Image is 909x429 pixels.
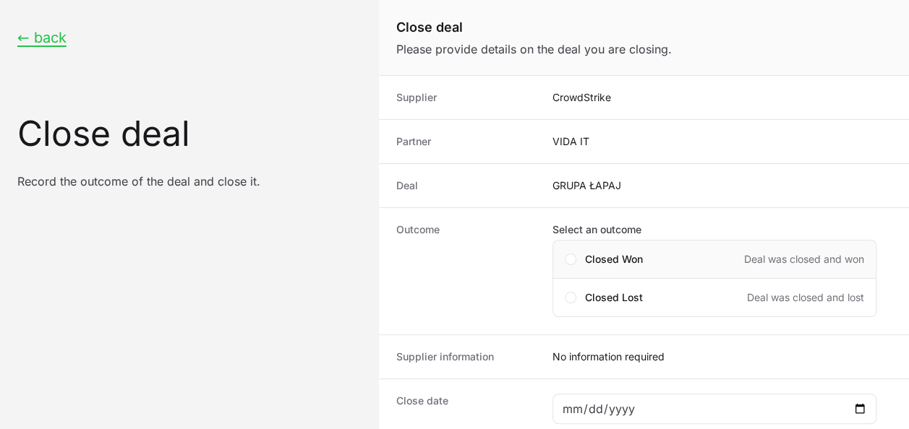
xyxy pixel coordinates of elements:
[585,290,643,305] span: Closed Lost
[585,252,643,266] span: Closed Won
[396,17,892,38] h1: Close deal
[396,40,892,58] p: Please provide details on the deal you are closing.
[552,222,876,237] label: Select an outcome
[552,90,892,105] dd: CrowdStrike
[396,134,535,149] dt: Partner
[396,222,535,320] dt: Outcome
[396,394,535,424] dt: Close date
[396,178,535,193] dt: Deal
[747,290,864,305] span: Deal was closed and lost
[744,252,864,266] span: Deal was closed and won
[17,29,67,47] button: ← back
[396,350,535,364] dt: Supplier information
[17,116,362,151] h1: Close deal
[552,350,892,364] div: No information required
[552,134,892,149] dd: VIDA IT
[17,174,362,188] p: Record the outcome of the deal and close it.
[552,178,892,193] dd: GRUPA ŁAPAJ
[396,90,535,105] dt: Supplier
